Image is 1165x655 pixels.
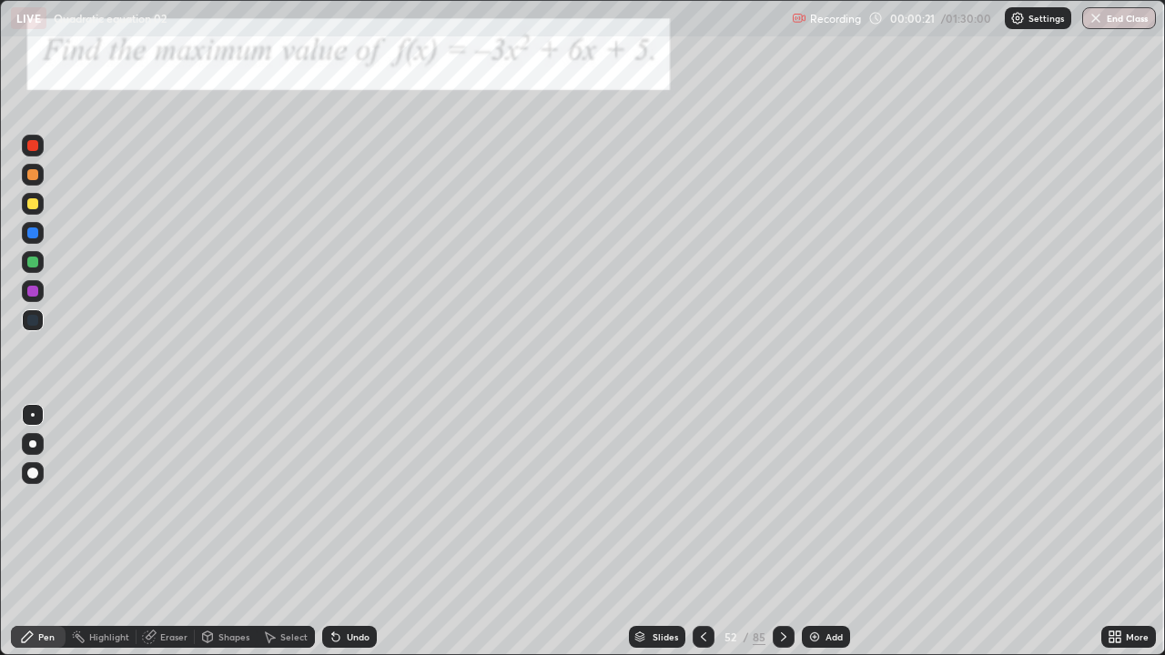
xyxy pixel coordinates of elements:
[1028,14,1064,23] p: Settings
[280,632,308,641] div: Select
[744,631,749,642] div: /
[792,11,806,25] img: recording.375f2c34.svg
[54,11,167,25] p: Quadratic equation 02
[653,632,678,641] div: Slides
[89,632,129,641] div: Highlight
[1082,7,1156,29] button: End Class
[16,11,41,25] p: LIVE
[160,632,187,641] div: Eraser
[810,12,861,25] p: Recording
[826,632,843,641] div: Add
[722,631,740,642] div: 52
[1010,11,1025,25] img: class-settings-icons
[347,632,370,641] div: Undo
[218,632,249,641] div: Shapes
[38,632,55,641] div: Pen
[753,629,765,645] div: 85
[1089,11,1103,25] img: end-class-cross
[807,630,822,644] img: add-slide-button
[1126,632,1149,641] div: More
